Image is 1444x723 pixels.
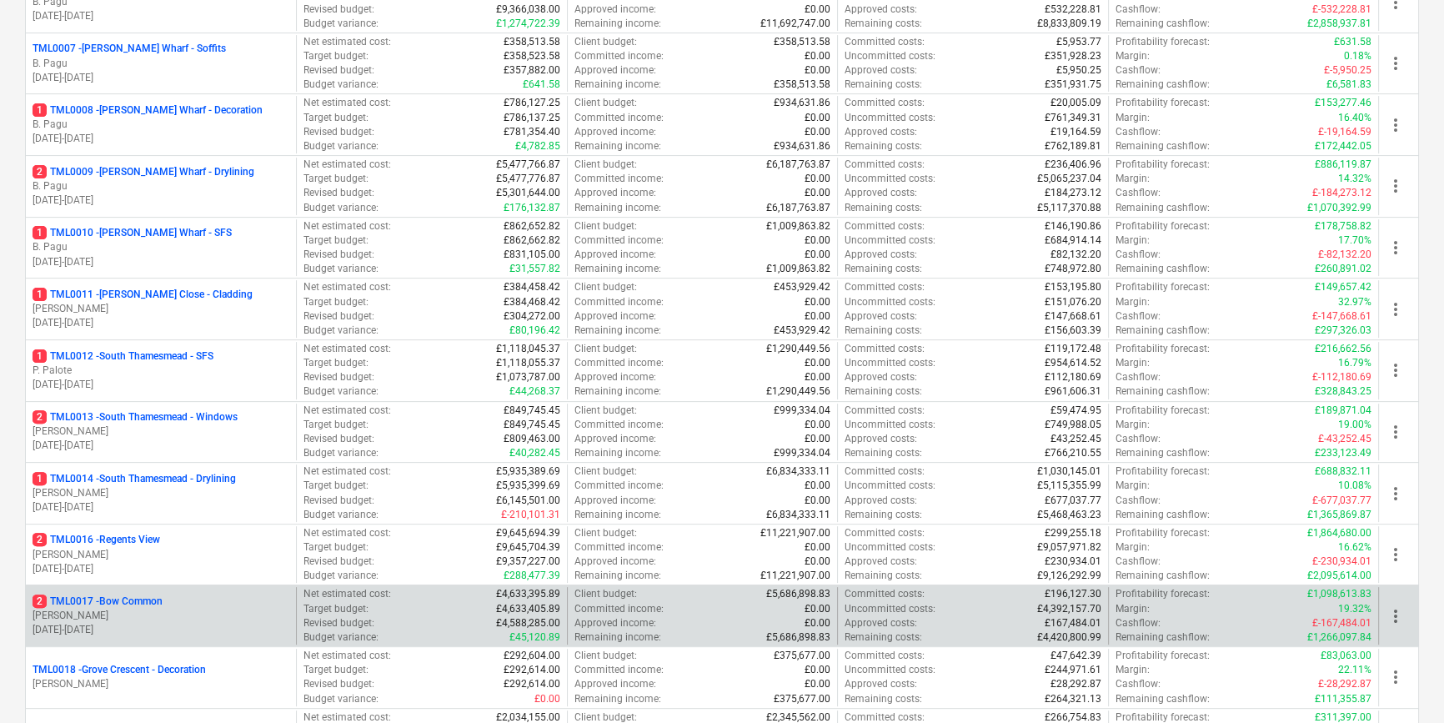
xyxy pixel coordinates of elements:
[303,280,391,294] p: Net estimated cost :
[1050,248,1101,262] p: £82,132.20
[574,158,637,172] p: Client budget :
[33,118,289,132] p: B. Pagu
[766,201,830,215] p: £6,187,763.87
[574,201,661,215] p: Remaining income :
[574,384,661,399] p: Remaining income :
[496,356,560,370] p: £1,118,055.37
[303,356,369,370] p: Target budget :
[1315,139,1371,153] p: £172,442.05
[1361,643,1444,723] iframe: Chat Widget
[1116,158,1210,172] p: Profitability forecast :
[1315,219,1371,233] p: £178,758.82
[33,349,213,364] p: TML0012 - South Thamesmead - SFS
[33,533,47,546] span: 2
[515,139,560,153] p: £4,782.85
[1315,384,1371,399] p: £328,843.25
[33,609,289,623] p: [PERSON_NAME]
[1116,295,1150,309] p: Margin :
[33,424,289,439] p: [PERSON_NAME]
[766,158,830,172] p: £6,187,763.87
[574,17,661,31] p: Remaining income :
[805,63,830,78] p: £0.00
[574,370,656,384] p: Approved income :
[303,201,379,215] p: Budget variance :
[1386,53,1406,73] span: more_vert
[805,172,830,186] p: £0.00
[845,139,922,153] p: Remaining costs :
[33,595,289,637] div: 2TML0017 -Bow Common[PERSON_NAME][DATE]-[DATE]
[805,125,830,139] p: £0.00
[303,219,391,233] p: Net estimated cost :
[1116,309,1161,324] p: Cashflow :
[1338,418,1371,432] p: 19.00%
[496,158,560,172] p: £5,477,766.87
[496,3,560,17] p: £9,366,038.00
[1116,404,1210,418] p: Profitability forecast :
[845,370,917,384] p: Approved costs :
[496,186,560,200] p: £5,301,644.00
[845,172,935,186] p: Uncommitted costs :
[774,139,830,153] p: £934,631.86
[1045,139,1101,153] p: £762,189.81
[774,96,830,110] p: £934,631.86
[766,342,830,356] p: £1,290,449.56
[574,233,664,248] p: Committed income :
[1386,299,1406,319] span: more_vert
[774,78,830,92] p: £358,513.58
[33,103,263,118] p: TML0008 - [PERSON_NAME] Wharf - Decoration
[845,248,917,262] p: Approved costs :
[1116,324,1210,338] p: Remaining cashflow :
[1116,370,1161,384] p: Cashflow :
[509,324,560,338] p: £80,196.42
[303,309,374,324] p: Revised budget :
[1116,418,1150,432] p: Margin :
[574,295,664,309] p: Committed income :
[33,410,238,424] p: TML0013 - South Thamesmead - Windows
[33,663,206,677] p: TML0018 - Grove Crescent - Decoration
[303,418,369,432] p: Target budget :
[1116,356,1150,370] p: Margin :
[845,3,917,17] p: Approved costs :
[805,233,830,248] p: £0.00
[1324,63,1371,78] p: £-5,950.25
[574,342,637,356] p: Client budget :
[1050,404,1101,418] p: £59,474.95
[845,186,917,200] p: Approved costs :
[574,280,637,294] p: Client budget :
[845,295,935,309] p: Uncommitted costs :
[1116,49,1150,63] p: Margin :
[845,219,925,233] p: Committed costs :
[845,262,922,276] p: Remaining costs :
[1045,233,1101,248] p: £684,914.14
[1338,233,1371,248] p: 17.70%
[33,288,47,301] span: 1
[1116,201,1210,215] p: Remaining cashflow :
[33,533,160,547] p: TML0016 - Regents View
[496,342,560,356] p: £1,118,045.37
[33,57,289,71] p: B. Pagu
[1045,324,1101,338] p: £156,603.39
[574,432,656,446] p: Approved income :
[774,324,830,338] p: £453,929.42
[845,96,925,110] p: Committed costs :
[774,280,830,294] p: £453,929.42
[504,125,560,139] p: £781,354.40
[1045,418,1101,432] p: £749,988.05
[33,623,289,637] p: [DATE] - [DATE]
[1116,139,1210,153] p: Remaining cashflow :
[805,418,830,432] p: £0.00
[1386,484,1406,504] span: more_vert
[303,139,379,153] p: Budget variance :
[33,472,236,486] p: TML0014 - South Thamesmead - Drylining
[33,302,289,316] p: [PERSON_NAME]
[33,472,289,515] div: 1TML0014 -South Thamesmead - Drylining[PERSON_NAME][DATE]-[DATE]
[303,96,391,110] p: Net estimated cost :
[303,186,374,200] p: Revised budget :
[303,233,369,248] p: Target budget :
[1116,248,1161,262] p: Cashflow :
[845,63,917,78] p: Approved costs :
[574,111,664,125] p: Committed income :
[1045,111,1101,125] p: £761,349.31
[1312,3,1371,17] p: £-532,228.81
[33,500,289,515] p: [DATE] - [DATE]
